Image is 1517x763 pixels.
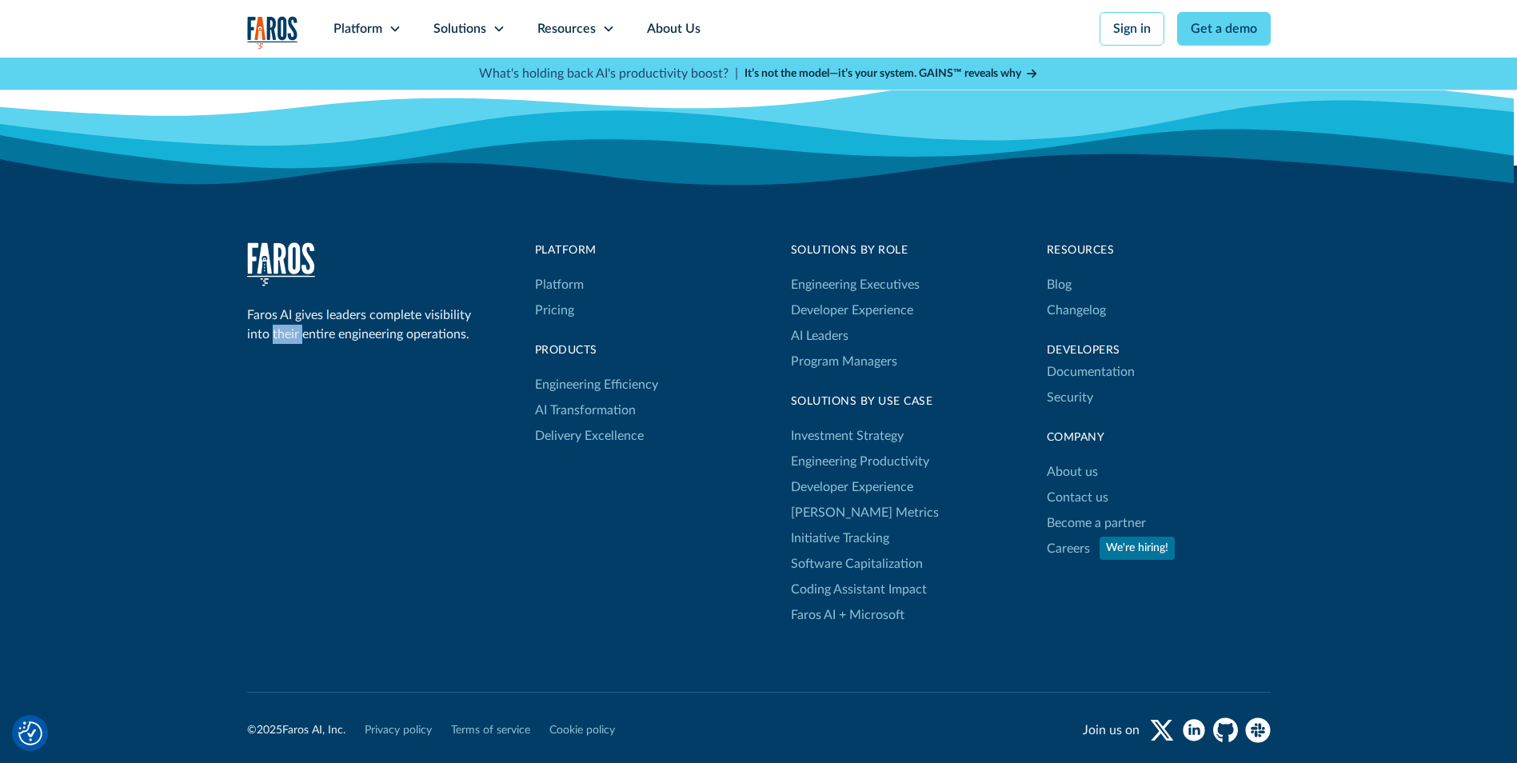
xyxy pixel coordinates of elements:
div: Resources [537,19,596,38]
a: Initiative Tracking [791,525,889,551]
a: AI Transformation [535,397,636,423]
a: Engineering Executives [791,272,920,298]
a: Engineering Productivity [791,449,929,474]
div: We're hiring! [1106,540,1168,557]
a: linkedin [1181,717,1207,743]
a: Coding Assistant Impact [791,577,927,602]
img: Logo of the analytics and reporting company Faros. [247,16,298,49]
a: It’s not the model—it’s your system. GAINS™ reveals why [745,66,1039,82]
a: Blog [1047,272,1072,298]
a: Faros AI + Microsoft [791,602,904,628]
div: Platform [333,19,382,38]
div: Join us on [1083,721,1140,740]
a: home [247,242,315,286]
img: Revisit consent button [18,721,42,745]
div: Company [1047,429,1271,446]
div: Platform [535,242,658,259]
a: Delivery Excellence [535,423,644,449]
a: About us [1047,459,1098,485]
a: slack community [1245,717,1271,743]
div: © Faros AI, Inc. [247,722,345,739]
a: Developer Experience [791,474,913,500]
p: What's holding back AI's productivity boost? | [479,64,738,83]
a: AI Leaders [791,323,848,349]
a: Changelog [1047,298,1106,323]
div: Faros AI gives leaders complete visibility into their entire engineering operations. [247,306,479,344]
div: Resources [1047,242,1271,259]
img: Faros Logo White [247,242,315,286]
a: Developer Experience [791,298,913,323]
strong: It’s not the model—it’s your system. GAINS™ reveals why [745,68,1021,79]
a: twitter [1149,717,1175,743]
a: Contact us [1047,485,1108,510]
a: home [247,16,298,49]
div: Solutions By Use Case [791,393,939,410]
a: Get a demo [1177,12,1271,46]
a: Privacy policy [365,722,432,739]
button: Cookie Settings [18,721,42,745]
a: Sign in [1100,12,1164,46]
div: Developers [1047,342,1271,359]
a: Platform [535,272,584,298]
a: Terms of service [451,722,530,739]
a: [PERSON_NAME] Metrics [791,500,939,525]
a: Investment Strategy [791,423,904,449]
a: Cookie policy [549,722,615,739]
a: github [1213,717,1239,743]
a: Become a partner [1047,510,1146,536]
a: Careers [1047,536,1090,561]
a: Engineering Efficiency [535,372,658,397]
a: Documentation [1047,359,1135,385]
a: Security [1047,385,1093,410]
div: Solutions by Role [791,242,920,259]
a: Program Managers [791,349,920,374]
div: products [535,342,658,359]
span: 2025 [257,725,282,736]
div: Solutions [433,19,486,38]
a: Pricing [535,298,574,323]
a: Software Capitalization [791,551,923,577]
